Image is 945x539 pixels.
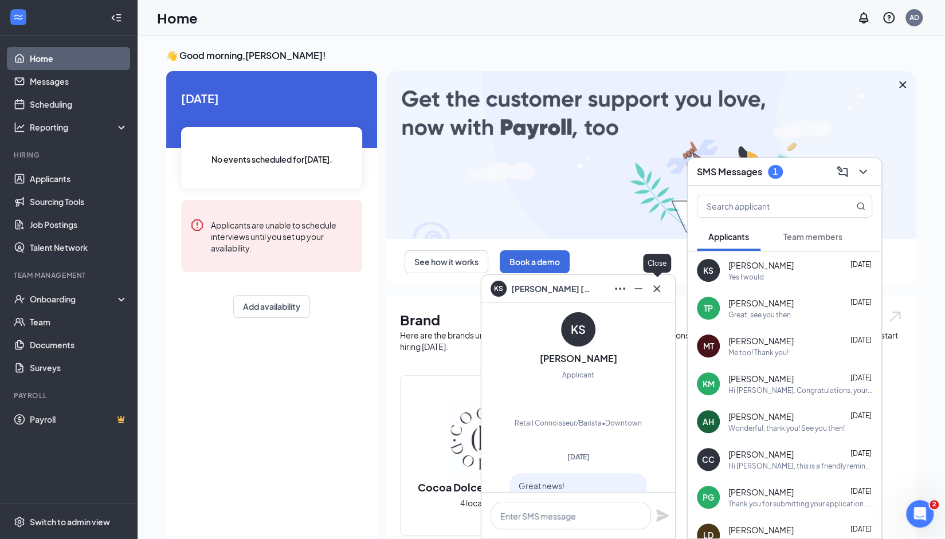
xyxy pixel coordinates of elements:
span: [PERSON_NAME] [PERSON_NAME] [511,282,591,295]
div: TP [704,302,713,314]
svg: Cross [650,282,664,296]
svg: Notifications [857,11,871,25]
a: Talent Network [30,236,128,259]
div: Here are the brands under this account. Click into a brand to see your locations, managers, job p... [400,329,903,352]
span: [DATE] [850,260,872,269]
span: 2 [930,500,939,509]
a: Sourcing Tools [30,190,128,213]
svg: MagnifyingGlass [856,202,865,211]
button: Ellipses [611,280,629,298]
div: Payroll [14,391,126,400]
button: ComposeMessage [833,163,852,181]
span: Team members [783,231,842,242]
iframe: Intercom live chat [906,500,934,528]
span: [DATE] [850,525,872,533]
div: Me too! Thank you! [728,348,789,357]
button: Add availability [233,295,310,318]
svg: QuestionInfo [882,11,896,25]
a: Scheduling [30,93,128,116]
div: Applicant [562,369,594,381]
a: Home [30,47,128,70]
span: No events scheduled for [DATE] . [211,153,332,166]
div: Hiring [14,150,126,160]
h1: Brand [400,310,903,329]
span: [DATE] [850,449,872,458]
div: Team Management [14,270,126,280]
a: Job Postings [30,213,128,236]
div: Hi [PERSON_NAME]. Congratulations, your meeting with Cocoa Dolce Chocolates for Production - Util... [728,385,872,395]
button: ChevronDown [854,163,872,181]
div: Switch to admin view [30,516,110,528]
div: Retail Connoisseur/Barista • Downtown [515,418,642,429]
div: Applicants are unable to schedule interviews until you set up your availability. [211,218,353,254]
div: PG [703,491,714,503]
div: Great, see you then. [728,310,793,320]
button: See how it works [405,250,488,273]
div: Wonderful, thank you! See you then! [728,423,845,433]
span: [PERSON_NAME] [728,297,794,309]
span: [PERSON_NAME] [728,411,794,422]
svg: Collapse [111,12,122,23]
svg: ComposeMessage [836,165,849,179]
input: Search applicant [697,195,833,217]
div: Thank you for submitting your application. Would you be available this week for an interview? [728,499,872,509]
a: Surveys [30,356,128,379]
span: [DATE] [850,336,872,344]
svg: Ellipses [613,282,627,296]
span: [DATE] [850,411,872,420]
span: [PERSON_NAME] [728,259,794,271]
svg: ChevronDown [856,165,870,179]
img: payroll-large.gif [386,71,916,239]
div: Reporting [30,121,128,133]
svg: UserCheck [14,293,25,305]
a: Applicants [30,167,128,190]
svg: Analysis [14,121,25,133]
svg: Cross [896,78,909,92]
span: [DATE] [850,373,872,382]
h3: SMS Messages [697,166,762,178]
svg: Settings [14,516,25,528]
button: Book a demo [500,250,570,273]
div: MT [703,340,714,352]
button: Minimize [629,280,648,298]
span: [PERSON_NAME] [728,486,794,498]
h1: Home [157,8,198,27]
div: KM [703,378,715,390]
span: [DATE] [567,453,590,461]
a: Messages [30,70,128,93]
div: CC [702,454,715,465]
div: Hi [PERSON_NAME], this is a friendly reminder. Your meeting with Cocoa Dolce Chocolates for Retai... [728,461,872,471]
svg: Plane [656,509,669,522]
a: PayrollCrown [30,408,128,431]
span: [DATE] [850,487,872,495]
a: Documents [30,333,128,356]
img: open.6027fd2a22e1237b5b06.svg [888,310,903,323]
button: Cross [648,280,666,298]
span: [PERSON_NAME] [728,524,794,536]
h3: 👋 Good morning, [PERSON_NAME] ! [166,49,916,62]
svg: Minimize [632,282,645,296]
span: [PERSON_NAME] [728,373,794,384]
h2: Cocoa Dolce Chocolates [406,480,555,494]
svg: WorkstreamLogo [13,11,24,23]
svg: Error [190,218,204,232]
div: 1 [773,167,778,176]
div: AD [909,13,919,22]
span: [DATE] [850,298,872,306]
div: Onboarding [30,293,118,305]
a: Team [30,310,128,333]
span: 4 locations [460,497,500,509]
div: Close [643,254,671,273]
div: KS [571,321,586,337]
div: AH [703,416,714,427]
span: [PERSON_NAME] [728,448,794,460]
span: [DATE] [181,89,362,107]
span: [PERSON_NAME] [728,335,794,347]
div: Yes I would [728,272,764,282]
img: Cocoa Dolce Chocolates [444,402,517,475]
div: KS [703,265,713,276]
h3: [PERSON_NAME] [540,352,617,365]
span: Applicants [708,231,749,242]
